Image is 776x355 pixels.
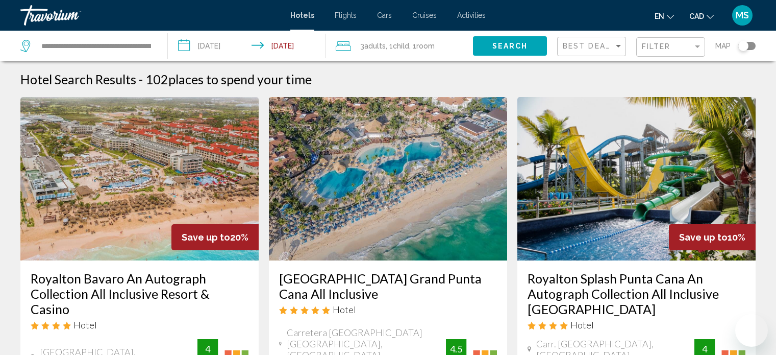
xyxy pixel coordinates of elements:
[416,42,435,50] span: Room
[669,224,756,250] div: 10%
[168,72,312,87] span: places to spend your time
[386,39,409,53] span: , 1
[145,72,312,87] h2: 102
[364,42,386,50] span: Adults
[642,42,671,51] span: Filter
[446,343,466,355] div: 4.5
[168,31,326,61] button: Check-in date: Dec 26, 2025 Check-out date: Jan 2, 2026
[409,39,435,53] span: , 1
[73,319,97,330] span: Hotel
[197,343,218,355] div: 4
[570,319,594,330] span: Hotel
[412,11,437,19] a: Cruises
[473,36,547,55] button: Search
[279,304,497,315] div: 5 star Hotel
[333,304,356,315] span: Hotel
[290,11,314,19] a: Hotels
[679,232,728,243] span: Save up to
[171,224,259,250] div: 20%
[31,319,248,330] div: 4 star Hotel
[269,97,507,261] img: Hotel image
[360,39,386,53] span: 3
[736,10,749,20] span: MS
[563,42,623,51] mat-select: Sort by
[731,41,756,51] button: Toggle map
[377,11,392,19] a: Cars
[393,42,409,50] span: Child
[715,39,731,53] span: Map
[335,11,357,19] a: Flights
[729,5,756,26] button: User Menu
[694,343,715,355] div: 4
[655,12,664,20] span: en
[279,271,497,301] a: [GEOGRAPHIC_DATA] Grand Punta Cana All Inclusive
[20,72,136,87] h1: Hotel Search Results
[31,271,248,317] a: Royalton Bavaro An Autograph Collection All Inclusive Resort & Casino
[20,97,259,261] img: Hotel image
[689,9,714,23] button: Change currency
[517,97,756,261] img: Hotel image
[20,5,280,26] a: Travorium
[139,72,143,87] span: -
[528,271,745,317] a: Royalton Splash Punta Cana An Autograph Collection All Inclusive [GEOGRAPHIC_DATA]
[563,42,616,50] span: Best Deals
[182,232,230,243] span: Save up to
[689,12,704,20] span: CAD
[326,31,473,61] button: Travelers: 3 adults, 1 child
[457,11,486,19] a: Activities
[735,314,768,347] iframe: Button to launch messaging window
[492,42,528,51] span: Search
[655,9,674,23] button: Change language
[528,319,745,330] div: 4 star Hotel
[636,37,705,58] button: Filter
